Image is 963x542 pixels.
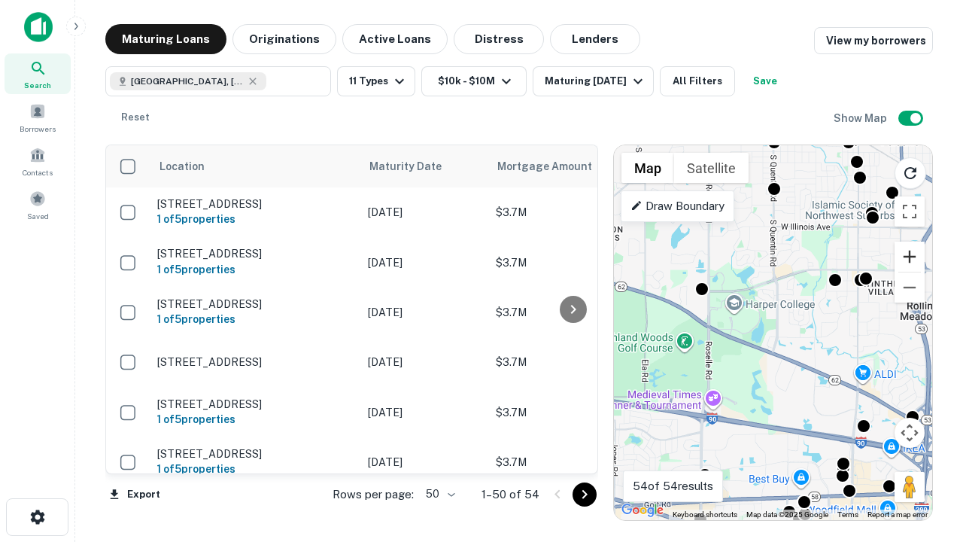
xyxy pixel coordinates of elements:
p: [STREET_ADDRESS] [157,297,353,311]
button: Originations [232,24,336,54]
p: $3.7M [496,354,646,370]
a: Report a map error [867,510,928,519]
button: Show street map [621,153,674,183]
button: Lenders [550,24,640,54]
img: Google [618,501,667,520]
button: $10k - $10M [421,66,527,96]
button: Save your search to get updates of matches that match your search criteria. [741,66,789,96]
p: [DATE] [368,304,481,321]
button: Go to next page [573,483,597,507]
p: [STREET_ADDRESS] [157,197,353,211]
p: [STREET_ADDRESS] [157,355,353,369]
p: [DATE] [368,454,481,470]
p: [STREET_ADDRESS] [157,247,353,260]
h6: 1 of 5 properties [157,261,353,278]
button: Distress [454,24,544,54]
button: Zoom out [895,273,925,303]
span: Mortgage Amount [497,157,612,175]
p: [DATE] [368,404,481,421]
button: Show satellite imagery [674,153,749,183]
button: 11 Types [337,66,415,96]
button: Maturing Loans [105,24,226,54]
button: Maturing [DATE] [533,66,654,96]
h6: 1 of 5 properties [157,411,353,428]
button: Zoom in [895,242,925,272]
a: Saved [5,184,71,225]
button: Drag Pegman onto the map to open Street View [895,472,925,502]
button: Reload search area [895,157,926,189]
span: Map data ©2025 Google [746,510,828,519]
p: $3.7M [496,404,646,421]
p: Draw Boundary [630,197,725,215]
p: Rows per page: [333,486,414,504]
span: Location [159,157,205,175]
a: View my borrowers [814,27,933,54]
p: [DATE] [368,254,481,271]
button: Export [105,483,164,506]
iframe: Chat Widget [888,373,963,446]
p: $3.7M [496,204,646,221]
button: All Filters [660,66,735,96]
div: Maturing [DATE] [545,72,647,90]
a: Open this area in Google Maps (opens a new window) [618,501,667,520]
p: [STREET_ADDRESS] [157,397,353,411]
p: 54 of 54 results [633,477,713,495]
span: Search [24,79,51,91]
span: [GEOGRAPHIC_DATA], [GEOGRAPHIC_DATA] [131,75,244,88]
p: $3.7M [496,304,646,321]
p: 1–50 of 54 [481,486,539,504]
h6: 1 of 5 properties [157,311,353,327]
th: Location [150,145,360,187]
span: Contacts [23,166,53,178]
div: 50 [420,483,457,505]
img: capitalize-icon.png [24,12,53,42]
button: Toggle fullscreen view [895,196,925,227]
p: [STREET_ADDRESS] [157,447,353,461]
a: Contacts [5,141,71,181]
span: Saved [27,210,49,222]
p: $3.7M [496,454,646,470]
a: Terms (opens in new tab) [837,510,858,519]
h6: 1 of 5 properties [157,211,353,227]
h6: 1 of 5 properties [157,461,353,477]
button: Reset [111,102,159,132]
th: Mortgage Amount [488,145,654,187]
th: Maturity Date [360,145,488,187]
button: Active Loans [342,24,448,54]
p: [DATE] [368,354,481,370]
span: Borrowers [20,123,56,135]
p: $3.7M [496,254,646,271]
p: [DATE] [368,204,481,221]
h6: Show Map [834,110,889,126]
span: Maturity Date [369,157,461,175]
a: Borrowers [5,97,71,138]
button: Keyboard shortcuts [673,510,737,520]
div: 0 0 [614,145,932,520]
a: Search [5,53,71,94]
